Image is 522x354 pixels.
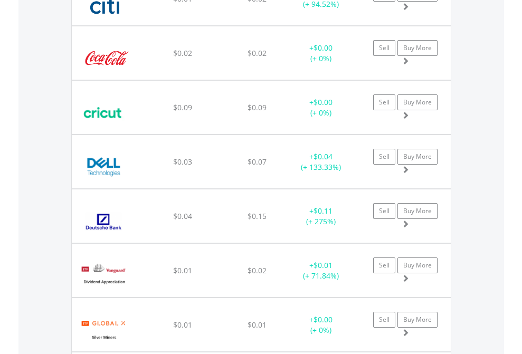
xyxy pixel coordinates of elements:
span: $0.00 [314,97,333,107]
div: + (+ 0%) [288,314,354,336]
img: EQU.US.DELL.png [77,148,130,186]
span: $0.02 [248,265,267,275]
a: Sell [373,94,395,110]
span: $0.00 [314,43,333,53]
div: + (+ 275%) [288,206,354,227]
div: + (+ 71.84%) [288,260,354,281]
span: $0.01 [314,260,333,270]
span: $0.04 [314,151,333,161]
a: Buy More [397,203,438,219]
span: $0.04 [173,211,192,221]
div: + (+ 0%) [288,97,354,118]
span: $0.02 [173,48,192,58]
span: $0.07 [248,157,267,167]
a: Buy More [397,149,438,165]
span: $0.01 [248,320,267,330]
div: + (+ 133.33%) [288,151,354,173]
span: $0.02 [248,48,267,58]
img: EQU.US.SIL.png [77,311,130,349]
a: Sell [373,40,395,56]
img: EQU.US.DB.png [77,203,130,240]
a: Sell [373,149,395,165]
a: Buy More [397,40,438,56]
a: Sell [373,312,395,328]
a: Sell [373,257,395,273]
span: $0.03 [173,157,192,167]
a: Buy More [397,94,438,110]
a: Sell [373,203,395,219]
span: $0.01 [173,265,192,275]
span: $0.09 [173,102,192,112]
span: $0.00 [314,314,333,324]
span: $0.11 [314,206,333,216]
img: EQU.US.CRCT.png [77,94,130,131]
span: $0.09 [248,102,267,112]
img: EQU.US.KO.png [77,40,137,77]
a: Buy More [397,257,438,273]
a: Buy More [397,312,438,328]
span: $0.15 [248,211,267,221]
img: EQU.US.VIG.png [77,257,130,294]
div: + (+ 0%) [288,43,354,64]
span: $0.01 [173,320,192,330]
